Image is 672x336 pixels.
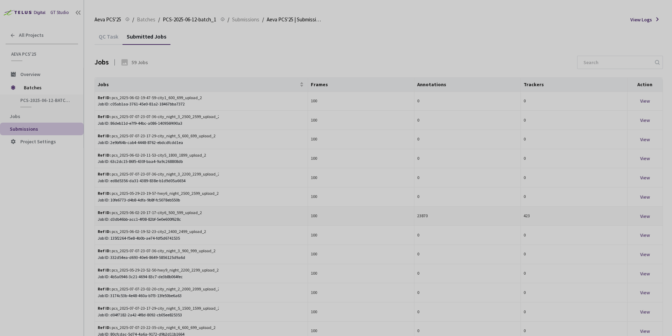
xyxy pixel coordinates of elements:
[630,193,660,201] div: View
[308,187,414,207] td: 100
[521,283,627,302] td: 0
[94,57,109,67] div: Jobs
[630,174,660,181] div: View
[95,78,308,92] th: Jobs
[414,149,521,169] td: 0
[98,133,219,139] div: pcs_2025-07-07-23-17-29-city_night_5_600_699_upload_2
[122,33,170,45] div: Submitted Jobs
[231,15,261,23] a: Submissions
[521,245,627,264] td: 0
[163,15,216,24] span: PCS-2025-06-12-batch_1
[308,130,414,149] td: 100
[98,274,305,280] div: Job ID: 4b5a0946-3c21-4694-83c7-de3b8b064fec
[308,226,414,245] td: 100
[98,306,111,311] b: Ref ID:
[267,15,323,24] span: Aeva PCS'25 | Submission 5
[98,114,111,119] b: Ref ID:
[414,283,521,302] td: 0
[414,302,521,322] td: 0
[98,152,111,158] b: Ref ID:
[98,210,219,216] div: pcs_2025-06-02-20-17-17-city6_500_599_upload_2
[98,197,305,204] div: Job ID: 10fe6773-d4b8-4dfa-9b8f-fc5078eb550b
[137,15,155,24] span: Batches
[232,15,259,24] span: Submissions
[308,245,414,264] td: 100
[50,9,69,16] div: GT Studio
[98,101,305,108] div: Job ID: c05ab1aa-3761-45e0-81a2-18467bba7372
[628,78,663,92] th: Action
[98,229,111,234] b: Ref ID:
[10,113,20,119] span: Jobs
[98,120,305,127] div: Job ID: 86deb11d-e7f9-44bc-a086-140956f490a3
[94,33,122,45] div: QC Task
[414,245,521,264] td: 0
[414,130,521,149] td: 0
[521,187,627,207] td: 0
[262,15,264,24] li: /
[98,312,305,318] div: Job ID: d04f7182-2a42-4f8d-8092-cb05ee825353
[630,270,660,277] div: View
[414,226,521,245] td: 0
[521,226,627,245] td: 0
[98,325,111,330] b: Ref ID:
[132,15,134,24] li: /
[98,95,219,101] div: pcs_2025-06-02-19-47-59-city1_600_699_upload_2
[308,264,414,283] td: 100
[98,114,219,120] div: pcs_2025-07-07-23-07-36-city_night_3_2500_2599_upload_2
[10,126,38,132] span: Submissions
[98,210,111,215] b: Ref ID:
[98,286,219,293] div: pcs_2025-07-07-23-02-20-city_night_2_2000_2099_upload_2
[308,111,414,130] td: 100
[98,216,305,223] div: Job ID: d3db46bb-acc1-4f08-82bf-5e0e600f628c
[308,92,414,111] td: 100
[227,15,229,24] li: /
[98,133,111,138] b: Ref ID:
[308,149,414,169] td: 100
[98,305,219,312] div: pcs_2025-07-07-23-17-29-city_night_5_1500_1599_upload_2
[630,212,660,220] div: View
[521,78,627,92] th: Trackers
[19,32,44,38] span: All Projects
[98,171,111,177] b: Ref ID:
[630,308,660,316] div: View
[98,324,219,331] div: pcs_2025-07-07-23-22-35-city_night_6_600_699_upload_2
[414,78,521,92] th: Annotations
[308,78,414,92] th: Frames
[630,155,660,162] div: View
[521,168,627,187] td: 0
[98,267,111,273] b: Ref ID:
[630,16,652,23] span: View Logs
[98,190,219,197] div: pcs_2025-05-29-23-19-57-hwy6_night_2500_2599_upload_2
[98,254,305,261] div: Job ID: 332d54ea-d693-40e6-8649-5856125d9a6d
[521,264,627,283] td: 0
[158,15,160,24] li: /
[414,168,521,187] td: 0
[98,82,298,87] span: Jobs
[308,302,414,322] td: 100
[630,97,660,105] div: View
[521,92,627,111] td: 0
[94,15,121,24] span: Aeva PCS'25
[135,15,157,23] a: Batches
[98,267,219,274] div: pcs_2025-05-29-23-52-50-hwy9_night_2200_2299_upload_2
[98,158,305,165] div: Job ID: 63c2dc15-86f5-430f-baa4-9a9c268808db
[630,116,660,124] div: View
[98,228,219,235] div: pcs_2025-06-02-19-52-23-city2_2400_2499_upload_2
[521,149,627,169] td: 0
[98,178,305,184] div: Job ID: ed8d5356-da31-4389-838e-b1d9d05a6654
[630,136,660,143] div: View
[24,81,72,95] span: Batches
[521,207,627,226] td: 423
[98,139,305,146] div: Job ID: 2e9bf64b-cab4-4448-8762-ebdcdfcdd1ea
[414,92,521,111] td: 0
[98,95,111,100] b: Ref ID:
[98,293,305,299] div: Job ID: 3174c53b-4e48-460a-b7f3-13fe50be6a63
[521,111,627,130] td: 0
[308,283,414,302] td: 100
[11,51,74,57] span: Aeva PCS'25
[414,187,521,207] td: 0
[308,207,414,226] td: 100
[630,327,660,335] div: View
[20,138,56,145] span: Project Settings
[98,286,111,292] b: Ref ID:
